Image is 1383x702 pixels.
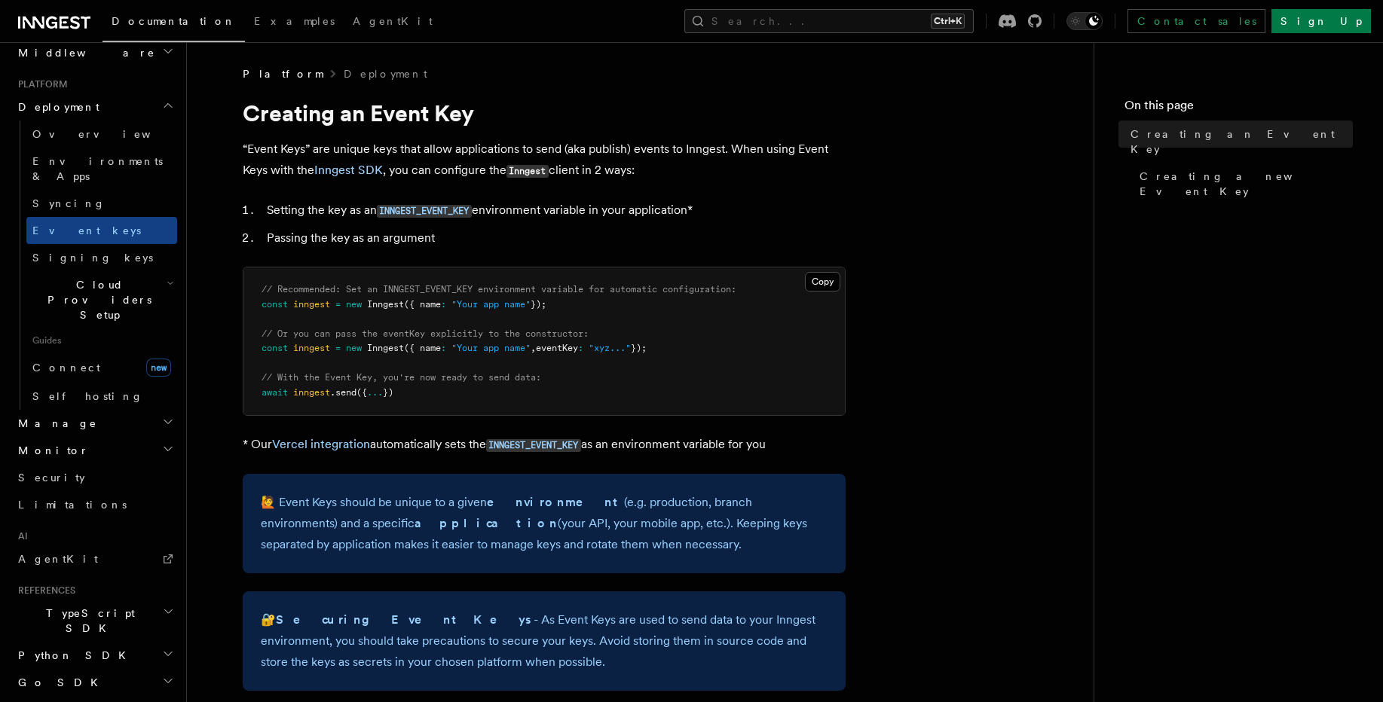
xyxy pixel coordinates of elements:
[356,387,367,398] span: ({
[335,343,341,353] span: =
[367,387,383,398] span: ...
[441,299,446,310] span: :
[1124,96,1353,121] h4: On this page
[12,584,75,597] span: References
[262,200,846,221] li: Setting the key as an environment variable in your application*
[272,437,370,451] a: Vercel integration
[26,277,167,322] span: Cloud Providers Setup
[1124,121,1353,163] a: Creating an Event Key
[293,387,330,398] span: inngest
[26,190,177,217] a: Syncing
[262,328,589,339] span: // Or you can pass the eventKey explicitly to the constructor:
[32,155,163,182] span: Environments & Apps
[12,39,177,66] button: Middleware
[26,328,177,353] span: Guides
[684,9,974,33] button: Search...Ctrl+K
[12,410,177,437] button: Manage
[536,343,578,353] span: eventKey
[262,372,541,383] span: // With the Event Key, you're now ready to send data:
[261,609,828,673] p: 🔐 - As Event Keys are used to send data to your Inngest environment, you should take precautions ...
[441,343,446,353] span: :
[276,612,534,627] strong: Securing Event Keys
[32,362,100,374] span: Connect
[367,343,404,353] span: Inngest
[32,252,153,264] span: Signing keys
[12,491,177,518] a: Limitations
[12,600,177,642] button: TypeScript SDK
[12,93,177,121] button: Deployment
[346,343,362,353] span: new
[103,5,245,42] a: Documentation
[26,244,177,271] a: Signing keys
[1128,9,1265,33] a: Contact sales
[26,383,177,410] a: Self hosting
[12,648,135,663] span: Python SDK
[18,472,85,484] span: Security
[12,443,89,458] span: Monitor
[293,343,330,353] span: inngest
[1271,9,1371,33] a: Sign Up
[26,271,177,328] button: Cloud Providers Setup
[12,99,99,114] span: Deployment
[335,299,341,310] span: =
[1134,163,1353,205] a: Creating a new Event Key
[1140,169,1353,199] span: Creating a new Event Key
[377,203,472,217] a: INNGEST_EVENT_KEY
[12,121,177,410] div: Deployment
[506,165,549,178] code: Inngest
[26,148,177,190] a: Environments & Apps
[415,516,558,530] strong: application
[12,78,68,90] span: Platform
[262,299,288,310] span: const
[805,272,840,291] button: Copy
[1131,127,1353,157] span: Creating an Event Key
[12,606,163,636] span: TypeScript SDK
[261,492,828,555] p: 🙋 Event Keys should be unique to a given (e.g. production, branch environments) and a specific (y...
[314,163,383,177] a: Inngest SDK
[12,545,177,572] a: AgentKit
[12,675,107,690] span: Go SDK
[589,343,631,353] span: "xyz..."
[367,299,404,310] span: Inngest
[18,499,127,511] span: Limitations
[32,197,106,209] span: Syncing
[486,439,581,452] code: INNGEST_EVENT_KEY
[12,642,177,669] button: Python SDK
[262,227,846,249] li: Passing the key as an argument
[404,299,441,310] span: ({ name
[12,669,177,696] button: Go SDK
[330,387,356,398] span: .send
[243,434,846,456] p: * Our automatically sets the as an environment variable for you
[12,437,177,464] button: Monitor
[346,299,362,310] span: new
[245,5,344,41] a: Examples
[451,299,531,310] span: "Your app name"
[18,553,98,565] span: AgentKit
[243,139,846,182] p: “Event Keys” are unique keys that allow applications to send (aka publish) events to Inngest. Whe...
[1066,12,1103,30] button: Toggle dark mode
[146,359,171,377] span: new
[254,15,335,27] span: Examples
[931,14,965,29] kbd: Ctrl+K
[32,224,141,237] span: Event keys
[451,343,531,353] span: "Your app name"
[26,121,177,148] a: Overview
[32,128,188,140] span: Overview
[112,15,236,27] span: Documentation
[243,66,323,81] span: Platform
[344,66,427,81] a: Deployment
[531,343,536,353] span: ,
[12,464,177,491] a: Security
[531,299,546,310] span: });
[262,284,736,295] span: // Recommended: Set an INNGEST_EVENT_KEY environment variable for automatic configuration:
[631,343,647,353] span: });
[262,387,288,398] span: await
[486,437,581,451] a: INNGEST_EVENT_KEY
[243,99,846,127] h1: Creating an Event Key
[578,343,583,353] span: :
[344,5,442,41] a: AgentKit
[12,530,28,542] span: AI
[262,343,288,353] span: const
[26,353,177,383] a: Connectnew
[353,15,433,27] span: AgentKit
